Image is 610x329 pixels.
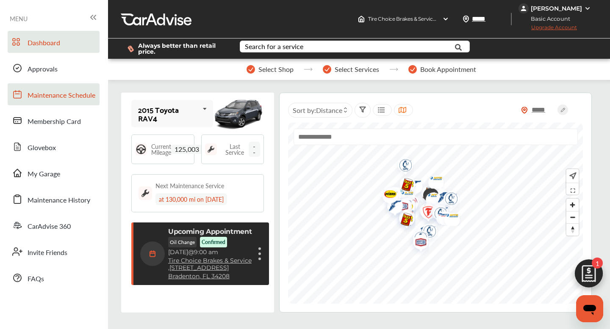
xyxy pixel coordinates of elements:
[28,247,67,258] span: Invite Friends
[592,258,603,269] span: 1
[140,241,165,266] img: calendar-icon.35d1de04.svg
[393,205,414,232] div: Map marker
[425,200,446,227] div: Map marker
[28,169,60,180] span: My Garage
[396,193,417,220] div: Map marker
[128,45,134,52] img: dollor_label_vector.a70140d1.svg
[28,38,60,49] span: Dashboard
[518,24,577,35] span: Upgrade Account
[511,13,512,25] img: header-divider.bc55588e.svg
[8,31,100,53] a: Dashboard
[433,207,454,225] div: Map marker
[28,195,90,206] span: Maintenance History
[171,145,202,154] span: 125,003
[568,255,609,296] img: edit-cartIcon.11d11f9a.svg
[168,257,252,271] a: Tire Choice Brakes & Service ,[STREET_ADDRESS]
[151,143,171,155] span: Current Mileage
[391,154,414,180] img: logo-get-spiffy.png
[411,220,432,245] div: Map marker
[288,123,583,304] canvas: Map
[380,183,402,209] img: logo-tires-plus.png
[416,219,437,246] div: Map marker
[566,199,579,211] button: Zoom in
[427,202,449,228] img: logo-get-spiffy.png
[393,206,414,233] div: Map marker
[168,248,188,256] span: [DATE]
[393,206,415,233] img: logo-pepboys.png
[576,295,603,322] iframe: Button to launch messaging window
[433,207,455,225] img: logo-tire-choice.png
[8,57,100,79] a: Approvals
[422,171,444,189] img: logo-mavis.png
[584,5,591,12] img: WGsFRI8htEPBVLJbROoPRyZpYNWhNONpIPPETTm6eUC0GeLEiAAAAAElFTkSuQmCC
[293,105,342,115] span: Sort by :
[194,248,218,256] span: 9:00 am
[381,193,402,221] div: Map marker
[407,230,428,257] div: Map marker
[393,207,414,234] div: Map marker
[139,186,152,200] img: maintenance_logo
[413,199,435,226] div: Map marker
[323,65,331,74] img: stepper-checkmark.b5569197.svg
[316,105,342,115] span: Distance
[438,208,459,226] div: Map marker
[389,68,398,71] img: stepper-arrow.e24c07c6.svg
[416,219,438,246] img: logo-get-spiffy.png
[407,226,428,253] div: Map marker
[358,16,365,22] img: header-home-logo.8d720a4f.svg
[304,68,313,71] img: stepper-arrow.e24c07c6.svg
[8,162,100,184] a: My Garage
[566,211,579,223] span: Zoom out
[8,214,100,236] a: CarAdvise 360
[568,171,577,181] img: recenter.ce011a49.svg
[8,241,100,263] a: Invite Friends
[28,274,44,285] span: FAQs
[168,273,230,280] a: Bradenton, FL 34208
[221,143,249,155] span: Last Service
[258,66,294,73] span: Select Shop
[205,143,217,155] img: maintenance_logo
[394,172,416,200] img: logo-take5.png
[28,116,81,127] span: Membership Card
[427,202,448,228] div: Map marker
[168,237,197,247] p: Oil Change
[28,90,95,101] span: Maintenance Schedule
[566,223,579,236] button: Reset bearing to north
[249,142,260,157] span: --
[430,186,452,211] img: logo-goodyear.png
[463,16,469,22] img: location_vector.a44bc228.svg
[442,16,449,22] img: header-down-arrow.9dd2ce7d.svg
[397,191,418,217] div: Map marker
[437,187,460,214] img: logo-get-spiffy.png
[566,211,579,223] button: Zoom out
[422,171,443,189] div: Map marker
[414,200,435,227] div: Map marker
[393,194,414,220] div: Map marker
[407,230,429,257] img: logo-aamco.png
[381,195,403,219] img: logo-goodyear.png
[8,267,100,289] a: FAQs
[390,195,413,221] img: logo-pepboys.png
[135,143,147,155] img: steering_logo
[380,183,401,209] div: Map marker
[411,220,433,245] img: logo-goodyear.png
[245,43,303,50] div: Search for a service
[8,136,100,158] a: Glovebox
[28,221,71,232] span: CarAdvise 360
[394,193,416,221] img: logo-take5.png
[388,195,411,221] img: logo-aamco.png
[393,197,415,219] img: Midas+Logo_RGB.png
[438,208,460,226] img: logo-mavis.png
[138,105,199,122] div: 2015 Toyota RAV4
[8,83,100,105] a: Maintenance Schedule
[155,193,227,205] div: at 130,000 mi on [DATE]
[420,66,476,73] span: Book Appointment
[10,15,28,22] span: MENU
[381,195,402,219] div: Map marker
[393,197,414,219] div: Map marker
[413,199,436,226] img: logo-take5.png
[390,195,411,221] div: Map marker
[155,181,224,190] div: Next Maintenance Service
[381,193,403,221] img: logo-take5.png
